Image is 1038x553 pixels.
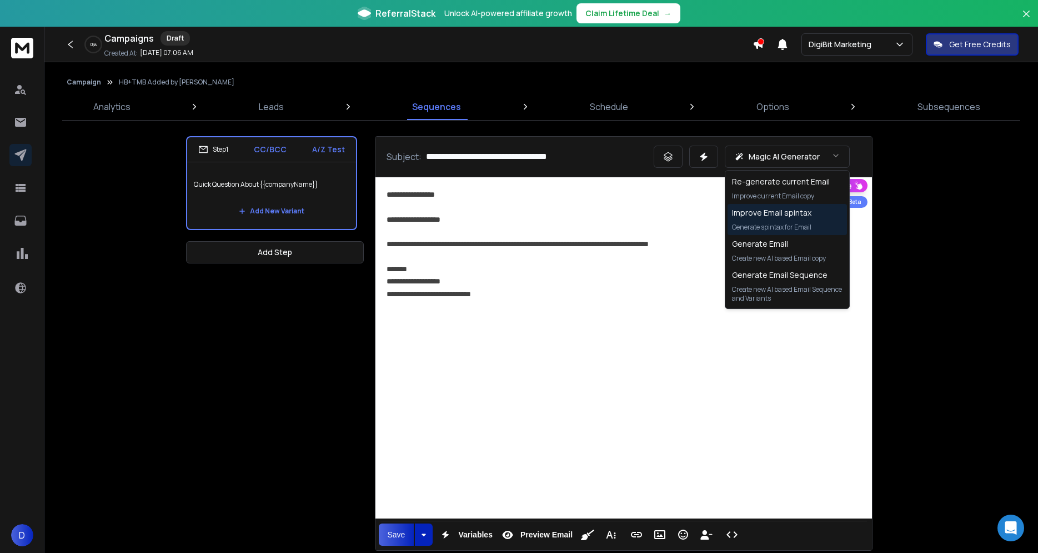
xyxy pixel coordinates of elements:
p: Options [756,100,789,113]
li: Step1CC/BCCA/Z TestQuick Question About {{companyName}}Add New Variant [186,136,357,230]
p: HB+TMB Added by [PERSON_NAME] [119,78,234,87]
button: Save [379,524,414,546]
button: Magic AI Generator [725,146,850,168]
span: Preview Email [518,530,575,540]
button: Insert Image (Ctrl+P) [649,524,670,546]
button: Add Step [186,241,364,263]
p: Quick Question About {{companyName}} [194,169,349,200]
p: Subsequences [917,100,980,113]
div: Beta [843,196,867,208]
h1: Generate Email Sequence [732,270,843,281]
p: Leads [259,100,284,113]
a: Subsequences [911,93,987,120]
p: [DATE] 07:06 AM [140,48,193,57]
p: Created At: [104,49,138,58]
p: 0 % [91,41,97,48]
h1: Re-generate current Email [732,176,830,187]
button: Get Free Credits [926,33,1019,56]
span: ReferralStack [375,7,435,20]
span: Variables [456,530,495,540]
button: Add New Variant [230,200,313,222]
p: CC/BCC [254,144,287,155]
button: Claim Lifetime Deal→ [576,3,680,23]
p: Generate spintax for Email [732,223,811,232]
p: Get Free Credits [949,39,1011,50]
p: Sequences [412,100,461,113]
button: More Text [600,524,621,546]
p: Magic AI Generator [749,151,820,162]
a: Schedule [583,93,635,120]
div: Draft [161,31,190,46]
p: Subject: [387,150,422,163]
p: Analytics [93,100,131,113]
h1: Campaigns [104,32,154,45]
p: Improve current Email copy [732,192,830,201]
button: Variables [435,524,495,546]
p: A/Z Test [312,144,345,155]
h1: Improve Email spintax [732,207,811,218]
button: D [11,524,33,546]
a: Analytics [87,93,137,120]
div: Step 1 [198,145,228,155]
div: Open Intercom Messenger [997,515,1024,541]
button: Insert Link (Ctrl+K) [626,524,647,546]
a: Sequences [405,93,468,120]
p: Create new AI based Email Sequence and Variants [732,285,843,303]
button: Campaign [67,78,101,87]
p: Create new AI based Email copy [732,254,826,263]
button: Close banner [1019,7,1034,33]
button: Preview Email [497,524,575,546]
p: Unlock AI-powered affiliate growth [444,8,572,19]
p: Schedule [590,100,628,113]
p: DigiBit Marketing [809,39,876,50]
a: Leads [252,93,290,120]
a: Options [750,93,796,120]
span: → [664,8,671,19]
h1: Generate Email [732,238,826,250]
